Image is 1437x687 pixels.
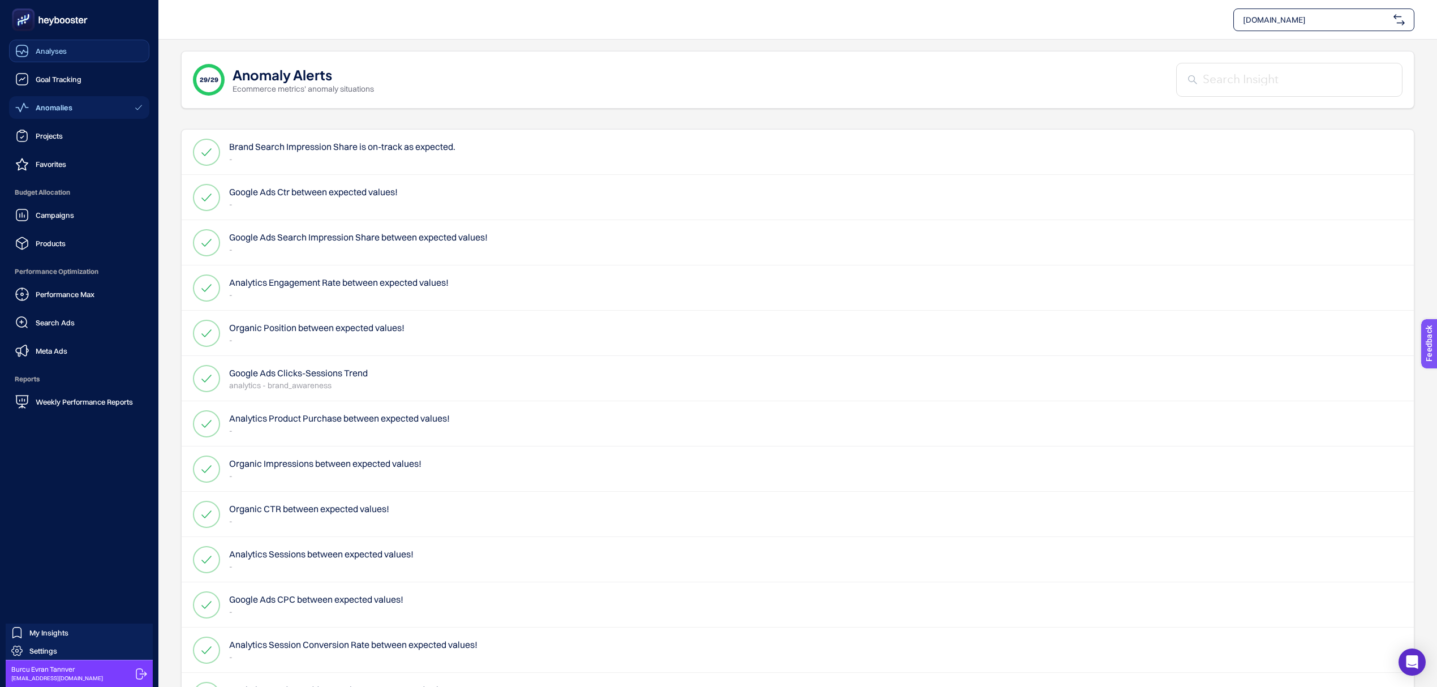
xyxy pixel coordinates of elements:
a: Search Ads [9,311,149,334]
p: - [229,425,450,436]
span: My Insights [29,628,68,637]
p: - [229,561,414,572]
span: Performance Optimization [9,260,149,283]
p: - [229,289,449,300]
a: Weekly Performance Reports [9,390,149,413]
span: Settings [29,646,57,655]
input: Search Insight [1203,71,1391,89]
p: - [229,334,405,346]
h4: Google Ads Clicks-Sessions Trend [229,366,368,380]
a: Projects [9,124,149,147]
h1: Anomaly Alerts [233,65,332,83]
a: Settings [6,642,153,660]
span: Analyses [36,46,67,55]
h4: Analytics Product Purchase between expected values! [229,411,450,425]
span: Feedback [7,3,43,12]
a: Campaigns [9,204,149,226]
a: Anomalies [9,96,149,119]
h4: Organic Impressions between expected values! [229,457,421,470]
span: Performance Max [36,290,94,299]
span: Goal Tracking [36,75,81,84]
img: svg%3e [1393,14,1405,25]
span: Burcu Evran Tanrıver [11,665,103,674]
h4: Organic CTR between expected values! [229,502,389,516]
span: Meta Ads [36,346,67,355]
span: Products [36,239,66,248]
span: Weekly Performance Reports [36,397,133,406]
p: analytics - brand_awareness [229,380,368,391]
a: Products [9,232,149,255]
span: Reports [9,368,149,390]
div: Open Intercom Messenger [1399,649,1426,676]
p: - [229,651,477,663]
span: Anomalies [36,103,72,112]
a: Meta Ads [9,340,149,362]
p: - [229,606,403,617]
p: - [229,153,455,165]
h4: Analytics Engagement Rate between expected values! [229,276,449,289]
a: Analyses [9,40,149,62]
img: Search Insight [1188,75,1197,84]
span: Budget Allocation [9,181,149,204]
h4: Organic Position between expected values! [229,321,405,334]
h4: Brand Search Impression Share is on-track as expected. [229,140,455,153]
p: - [229,244,488,255]
span: [DOMAIN_NAME] [1243,14,1389,25]
p: Ecommerce metrics' anomaly situations [233,83,374,95]
h4: Analytics Sessions between expected values! [229,547,414,561]
span: Favorites [36,160,66,169]
p: - [229,199,398,210]
span: 29/29 [200,75,218,84]
a: My Insights [6,624,153,642]
h4: Google Ads Ctr between expected values! [229,185,398,199]
p: - [229,516,389,527]
span: [EMAIL_ADDRESS][DOMAIN_NAME] [11,674,103,682]
p: - [229,470,421,482]
span: Search Ads [36,318,75,327]
a: Goal Tracking [9,68,149,91]
h4: Google Ads CPC between expected values! [229,592,403,606]
h4: Google Ads Search Impression Share between expected values! [229,230,488,244]
span: Projects [36,131,63,140]
a: Performance Max [9,283,149,306]
h4: Analytics Session Conversion Rate between expected values! [229,638,477,651]
span: Campaigns [36,211,74,220]
a: Favorites [9,153,149,175]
